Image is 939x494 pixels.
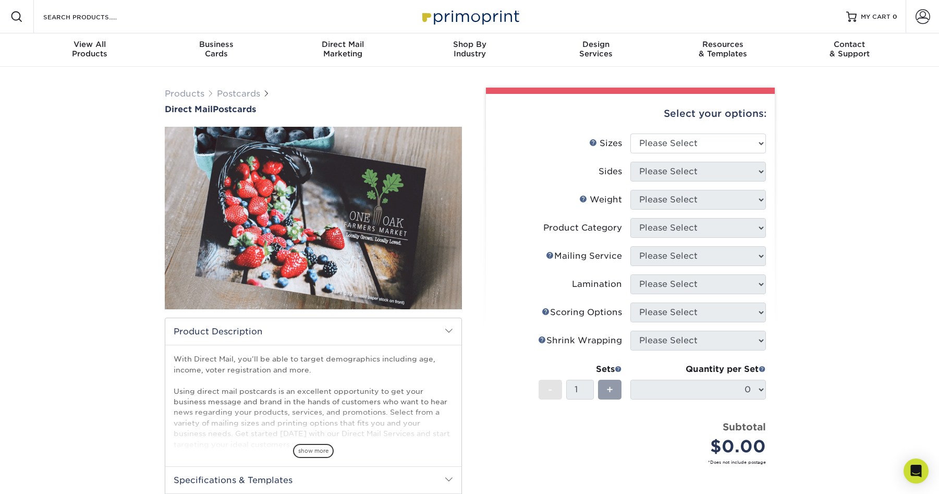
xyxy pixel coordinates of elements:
a: Postcards [217,89,260,99]
div: Quantity per Set [630,363,766,376]
span: Resources [660,40,786,49]
h1: Postcards [165,104,462,114]
span: Business [153,40,279,49]
h2: Product Description [165,318,461,345]
a: Resources& Templates [660,33,786,67]
span: Direct Mail [279,40,406,49]
p: With Direct Mail, you’ll be able to target demographics including age, income, voter registration... [174,354,453,450]
div: Sets [539,363,622,376]
span: View All [27,40,153,49]
div: & Templates [660,40,786,58]
span: - [548,382,553,397]
span: Design [533,40,660,49]
iframe: Google Customer Reviews [3,462,89,490]
div: Industry [406,40,533,58]
div: Weight [579,194,622,206]
div: Sizes [589,137,622,150]
div: $0.00 [638,434,766,459]
a: BusinessCards [153,33,279,67]
div: & Support [786,40,913,58]
span: MY CART [861,13,891,21]
span: 0 [893,13,897,20]
div: Products [27,40,153,58]
div: Shrink Wrapping [538,334,622,347]
div: Sides [599,165,622,178]
a: Direct MailPostcards [165,104,462,114]
div: Services [533,40,660,58]
div: Lamination [572,278,622,291]
span: + [606,382,613,397]
div: Select your options: [494,94,766,134]
input: SEARCH PRODUCTS..... [42,10,144,23]
a: Direct MailMarketing [279,33,406,67]
span: show more [293,444,334,458]
span: Shop By [406,40,533,49]
span: Direct Mail [165,104,213,114]
div: Scoring Options [542,306,622,319]
div: Open Intercom Messenger [904,459,929,484]
span: Contact [786,40,913,49]
div: Cards [153,40,279,58]
a: Products [165,89,204,99]
div: Mailing Service [546,250,622,262]
img: Direct Mail 01 [165,115,462,321]
h2: Specifications & Templates [165,466,461,493]
a: DesignServices [533,33,660,67]
a: View AllProducts [27,33,153,67]
div: Marketing [279,40,406,58]
img: Primoprint [418,5,522,28]
a: Contact& Support [786,33,913,67]
a: Shop ByIndustry [406,33,533,67]
div: Product Category [543,222,622,234]
small: *Does not include postage [503,459,766,465]
strong: Subtotal [723,421,766,432]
